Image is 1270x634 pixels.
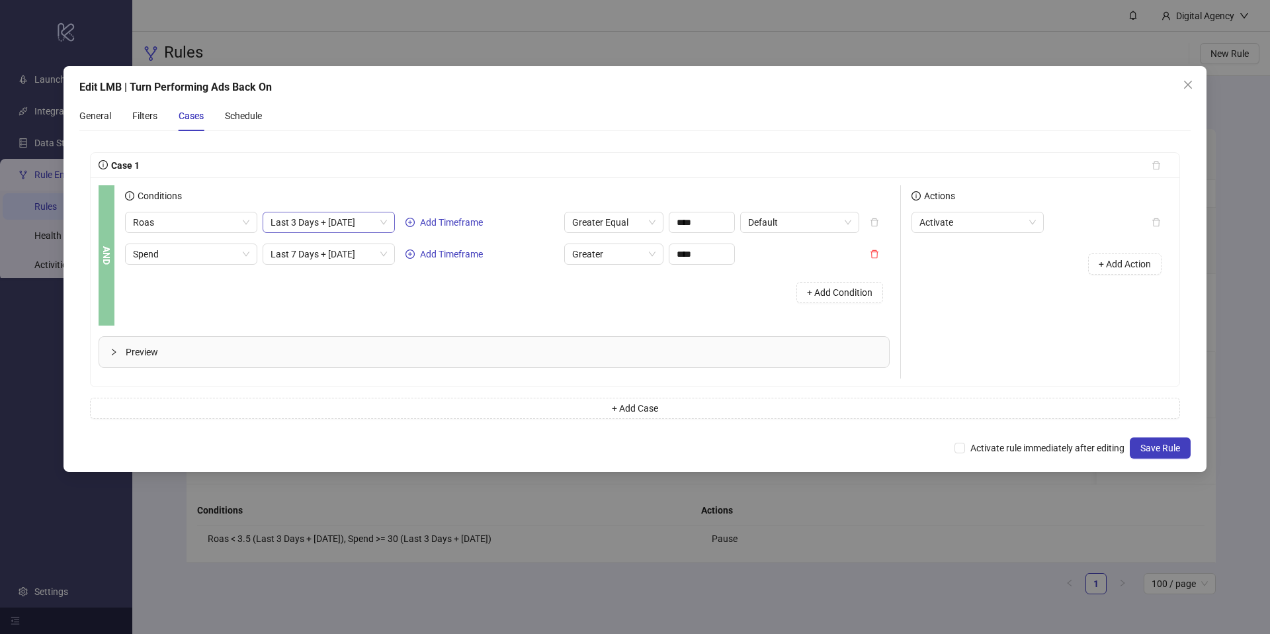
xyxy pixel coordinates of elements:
button: Save Rule [1130,437,1191,459]
span: Save Rule [1140,443,1180,453]
span: Roas [133,212,249,232]
span: Actions [921,191,955,201]
span: delete [870,249,879,259]
button: delete [1141,212,1171,233]
div: Edit LMB | Turn Performing Ads Back On [79,79,1191,95]
span: + Add Action [1099,259,1151,269]
span: close [1183,79,1193,90]
span: Last 7 Days + Today [271,244,387,264]
span: info-circle [99,160,108,169]
span: Default [748,212,851,232]
button: Add Timeframe [400,246,488,262]
span: Case 1 [108,160,140,171]
span: plus-circle [405,249,415,259]
span: info-circle [911,191,921,201]
span: Last 3 Days + Today [271,212,387,232]
div: Schedule [225,109,262,123]
span: + Add Condition [807,287,872,298]
span: + Add Case [612,403,658,414]
span: Greater Equal [572,212,656,232]
span: Add Timeframe [420,217,483,228]
span: info-circle [125,191,134,201]
div: General [79,109,111,123]
button: Close [1177,74,1199,95]
b: AND [99,246,114,265]
span: Preview [126,345,878,359]
span: plus-circle [405,218,415,227]
span: Conditions [134,191,182,201]
div: Filters [132,109,157,123]
span: Add Timeframe [420,249,483,259]
span: Activate rule immediately after editing [965,441,1130,455]
button: + Add Action [1088,253,1162,275]
button: delete [859,244,890,265]
button: + Add Condition [796,282,883,303]
span: Activate [919,212,1036,232]
button: delete [1141,155,1171,176]
button: + Add Case [90,398,1180,419]
span: Spend [133,244,249,264]
span: collapsed [110,348,118,356]
div: Cases [179,109,204,123]
span: Greater [572,244,656,264]
div: Preview [99,337,889,367]
button: delete [859,212,890,233]
button: Add Timeframe [400,214,488,230]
